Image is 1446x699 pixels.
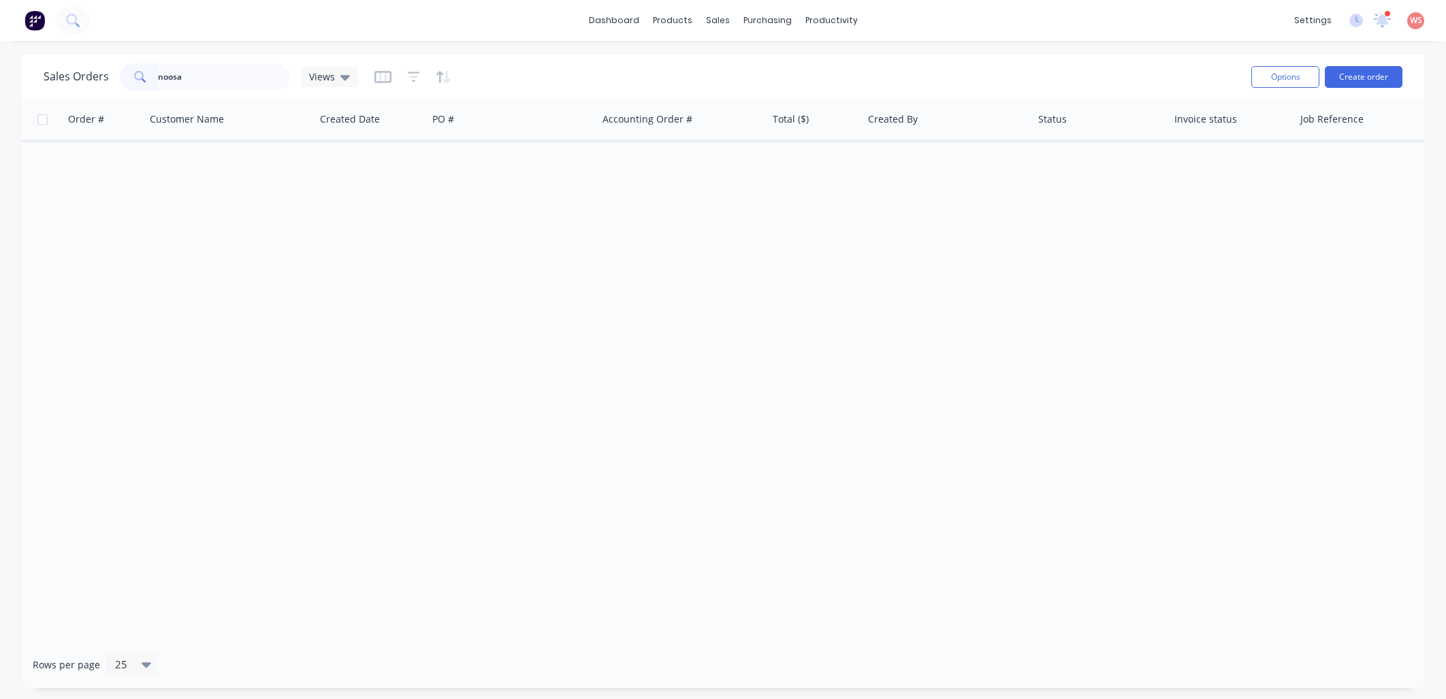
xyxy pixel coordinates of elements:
[309,69,335,84] span: Views
[699,10,737,31] div: sales
[1410,14,1422,27] span: WS
[320,112,380,126] div: Created Date
[1251,66,1319,88] button: Options
[868,112,918,126] div: Created By
[150,112,224,126] div: Customer Name
[1325,66,1402,88] button: Create order
[1300,112,1364,126] div: Job Reference
[582,10,646,31] a: dashboard
[1038,112,1067,126] div: Status
[432,112,454,126] div: PO #
[33,658,100,672] span: Rows per page
[1287,10,1338,31] div: settings
[773,112,809,126] div: Total ($)
[25,10,45,31] img: Factory
[68,112,104,126] div: Order #
[602,112,692,126] div: Accounting Order #
[158,63,291,91] input: Search...
[799,10,865,31] div: productivity
[44,70,109,83] h1: Sales Orders
[1174,112,1237,126] div: Invoice status
[737,10,799,31] div: purchasing
[646,10,699,31] div: products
